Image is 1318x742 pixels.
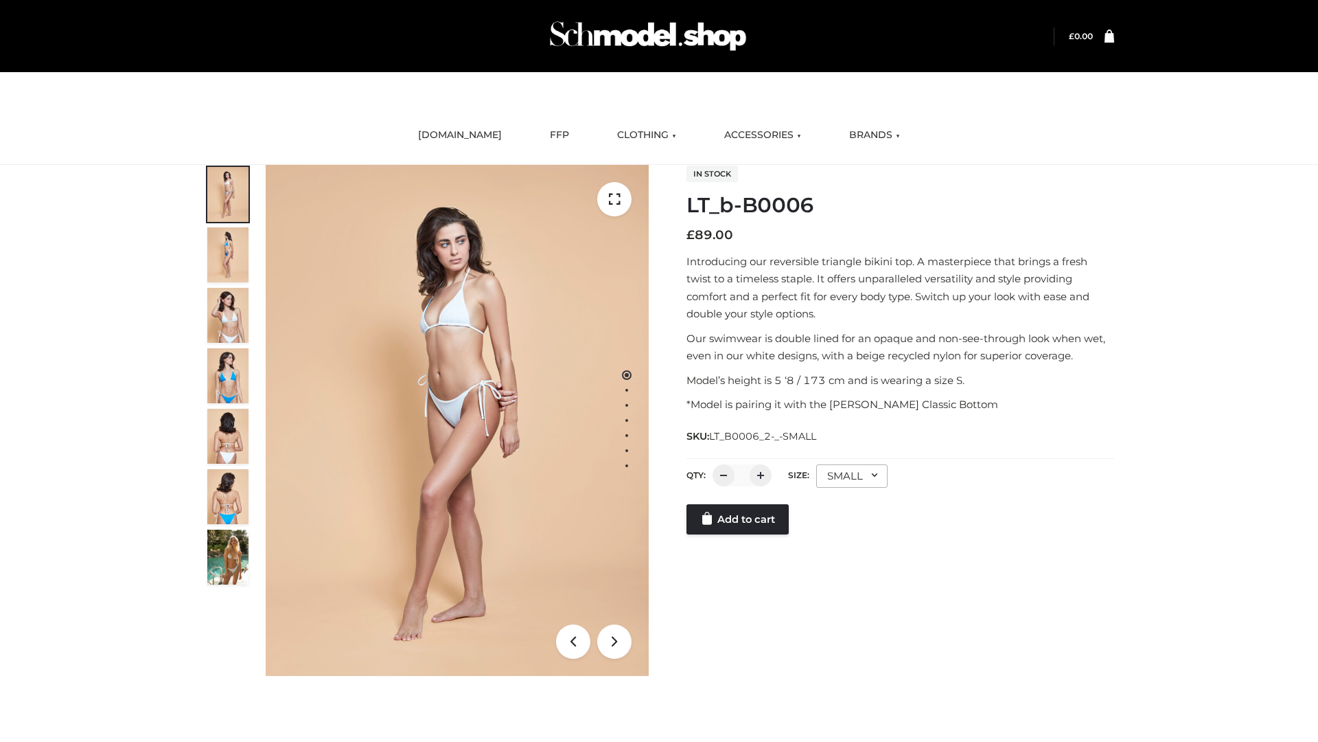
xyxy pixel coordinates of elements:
img: ArielClassicBikiniTop_CloudNine_AzureSky_OW114ECO_4-scaled.jpg [207,348,248,403]
img: ArielClassicBikiniTop_CloudNine_AzureSky_OW114ECO_1-scaled.jpg [207,167,248,222]
img: ArielClassicBikiniTop_CloudNine_AzureSky_OW114ECO_2-scaled.jpg [207,227,248,282]
span: SKU: [686,428,818,445]
bdi: 0.00 [1069,31,1093,41]
img: ArielClassicBikiniTop_CloudNine_AzureSky_OW114ECO_8-scaled.jpg [207,469,248,524]
img: ArielClassicBikiniTop_CloudNine_AzureSky_OW114ECO_1 [266,165,649,676]
div: SMALL [816,464,888,488]
p: *Model is pairing it with the [PERSON_NAME] Classic Bottom [686,396,1114,414]
img: Schmodel Admin 964 [545,9,751,63]
a: BRANDS [839,120,910,150]
a: [DOMAIN_NAME] [408,120,512,150]
span: In stock [686,166,738,182]
a: Add to cart [686,504,789,535]
span: LT_B0006_2-_-SMALL [709,430,816,442]
a: FFP [540,120,579,150]
p: Our swimwear is double lined for an opaque and non-see-through look when wet, even in our white d... [686,330,1114,365]
img: Arieltop_CloudNine_AzureSky2.jpg [207,530,248,585]
a: ACCESSORIES [714,120,811,150]
a: CLOTHING [607,120,686,150]
h1: LT_b-B0006 [686,193,1114,218]
p: Introducing our reversible triangle bikini top. A masterpiece that brings a fresh twist to a time... [686,253,1114,323]
label: Size: [788,470,809,480]
img: ArielClassicBikiniTop_CloudNine_AzureSky_OW114ECO_3-scaled.jpg [207,288,248,343]
img: ArielClassicBikiniTop_CloudNine_AzureSky_OW114ECO_7-scaled.jpg [207,409,248,464]
label: QTY: [686,470,706,480]
bdi: 89.00 [686,227,733,243]
p: Model’s height is 5 ‘8 / 173 cm and is wearing a size S. [686,372,1114,390]
span: £ [1069,31,1074,41]
span: £ [686,227,695,243]
a: £0.00 [1069,31,1093,41]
